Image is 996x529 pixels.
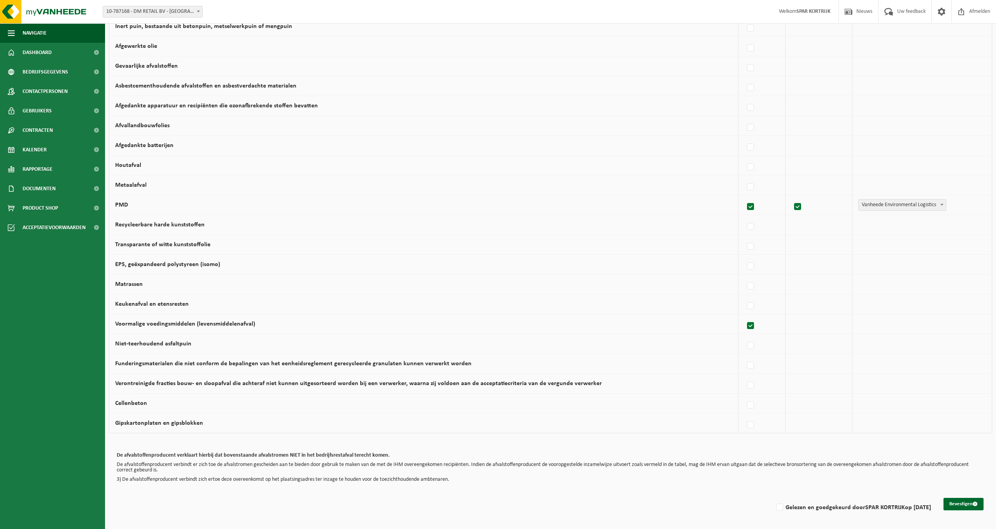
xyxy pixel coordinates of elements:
[796,9,831,14] strong: SPAR KORTRIJK
[23,43,52,62] span: Dashboard
[115,162,141,168] label: Houtafval
[775,502,931,513] label: Gelezen en goedgekeurd door op [DATE]
[117,452,390,458] b: De afvalstoffenproducent verklaart hierbij dat bovenstaande afvalstromen NIET in het bedrijfsrest...
[115,43,157,49] label: Afgewerkte olie
[859,200,946,210] span: Vanheede Environmental Logistics
[23,82,68,101] span: Contactpersonen
[23,218,86,237] span: Acceptatievoorwaarden
[115,103,318,109] label: Afgedankte apparatuur en recipiënten die ozonafbrekende stoffen bevatten
[115,63,178,69] label: Gevaarlijke afvalstoffen
[115,361,472,367] label: Funderingsmaterialen die niet conform de bepalingen van het eenheidsreglement gerecycleerde granu...
[103,6,202,17] span: 10-787168 - DM RETAIL BV - KORTRIJK
[115,321,255,327] label: Voormalige voedingsmiddelen (levensmiddelenafval)
[23,159,53,179] span: Rapportage
[23,23,47,43] span: Navigatie
[115,281,143,287] label: Matrassen
[115,222,205,228] label: Recycleerbare harde kunststoffen
[115,341,191,347] label: Niet-teerhoudend asfaltpuin
[115,23,292,30] label: Inert puin, bestaande uit betonpuin, metselwerkpuin of mengpuin
[23,101,52,121] span: Gebruikers
[115,420,203,426] label: Gipskartonplaten en gipsblokken
[23,62,68,82] span: Bedrijfsgegevens
[23,140,47,159] span: Kalender
[115,380,602,387] label: Verontreinigde fracties bouw- en sloopafval die achteraf niet kunnen uitgesorteerd worden bij een...
[23,179,56,198] span: Documenten
[115,400,147,406] label: Cellenbeton
[858,199,946,211] span: Vanheede Environmental Logistics
[23,121,53,140] span: Contracten
[115,261,220,268] label: EPS, geëxpandeerd polystyreen (isomo)
[23,198,58,218] span: Product Shop
[115,182,147,188] label: Metaalafval
[115,142,174,149] label: Afgedankte batterijen
[117,477,984,482] p: 3) De afvalstoffenproducent verbindt zich ertoe deze overeenkomst op het plaatsingsadres ter inza...
[943,498,984,510] button: Bevestigen
[117,462,984,473] p: De afvalstoffenproducent verbindt er zich toe de afvalstromen gescheiden aan te bieden door gebru...
[115,202,128,208] label: PMD
[865,504,905,511] strong: SPAR KORTRIJK
[115,83,296,89] label: Asbestcementhoudende afvalstoffen en asbestverdachte materialen
[115,242,210,248] label: Transparante of witte kunststoffolie
[115,123,170,129] label: Afvallandbouwfolies
[115,301,189,307] label: Keukenafval en etensresten
[103,6,203,18] span: 10-787168 - DM RETAIL BV - KORTRIJK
